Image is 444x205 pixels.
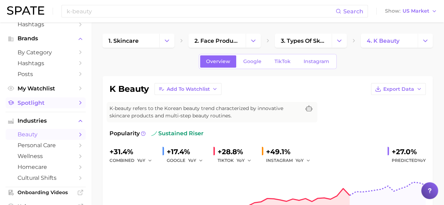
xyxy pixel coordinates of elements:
[218,156,256,165] div: TIKTOK
[7,6,44,15] img: SPATE
[18,164,74,170] span: homecare
[18,131,74,138] span: beauty
[110,129,140,138] span: Popularity
[296,156,311,165] button: YoY
[6,97,86,108] a: Spotlight
[237,55,267,68] a: Google
[18,100,74,106] span: Spotlight
[246,34,261,48] button: Change Category
[108,37,139,44] span: 1. skincare
[6,187,86,198] a: Onboarding Videos
[6,172,86,183] a: cultural shifts
[269,55,297,68] a: TikTok
[137,157,145,163] span: YoY
[6,58,86,69] a: Hashtags
[418,34,433,48] button: Change Category
[383,86,414,92] span: Export Data
[385,9,400,13] span: Show
[18,71,74,77] span: Posts
[332,34,347,48] button: Change Category
[6,151,86,162] a: wellness
[102,34,159,48] a: 1. skincare
[266,146,315,157] div: +49.1%
[371,83,426,95] button: Export Data
[110,156,157,165] div: combined
[110,146,157,157] div: +31.4%
[266,156,315,165] div: INSTAGRAM
[154,83,221,95] button: Add to Watchlist
[237,156,252,165] button: YoY
[151,129,204,138] span: sustained riser
[18,60,74,67] span: Hashtags
[296,157,304,163] span: YoY
[304,59,329,64] span: Instagram
[298,55,335,68] a: Instagram
[6,19,86,30] a: Hashtags
[275,34,332,48] a: 3. types of skincare
[6,33,86,44] button: Brands
[18,35,74,42] span: Brands
[18,142,74,149] span: personal care
[167,146,208,157] div: +17.4%
[6,83,86,94] a: My Watchlist
[6,47,86,58] a: by Category
[18,189,74,196] span: Onboarding Videos
[6,116,86,126] button: Industries
[6,140,86,151] a: personal care
[392,146,426,157] div: +27.0%
[18,153,74,159] span: wellness
[18,21,74,28] span: Hashtags
[151,131,157,136] img: sustained riser
[367,37,399,44] span: 4. k beauty
[383,7,439,16] button: ShowUS Market
[418,158,426,163] span: YoY
[361,34,418,48] a: 4. k beauty
[18,49,74,56] span: by Category
[206,59,230,64] span: Overview
[194,37,239,44] span: 2. face products
[281,37,326,44] span: 3. types of skincare
[237,157,245,163] span: YoY
[188,156,203,165] button: YoY
[159,34,174,48] button: Change Category
[18,175,74,181] span: cultural shifts
[66,5,336,17] input: Search here for a brand, industry, or ingredient
[403,9,429,13] span: US Market
[167,156,208,165] div: GOOGLE
[110,85,149,93] h1: k beauty
[167,86,210,92] span: Add to Watchlist
[6,162,86,172] a: homecare
[188,157,196,163] span: YoY
[137,156,152,165] button: YoY
[18,118,74,124] span: Industries
[188,34,245,48] a: 2. face products
[18,85,74,92] span: My Watchlist
[218,146,256,157] div: +28.8%
[343,8,363,15] span: Search
[110,105,300,119] span: K-beauty refers to the Korean beauty trend characterized by innovative skincare products and mult...
[243,59,261,64] span: Google
[6,129,86,140] a: beauty
[274,59,291,64] span: TikTok
[6,69,86,80] a: Posts
[392,156,426,165] span: Predicted
[200,55,236,68] a: Overview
